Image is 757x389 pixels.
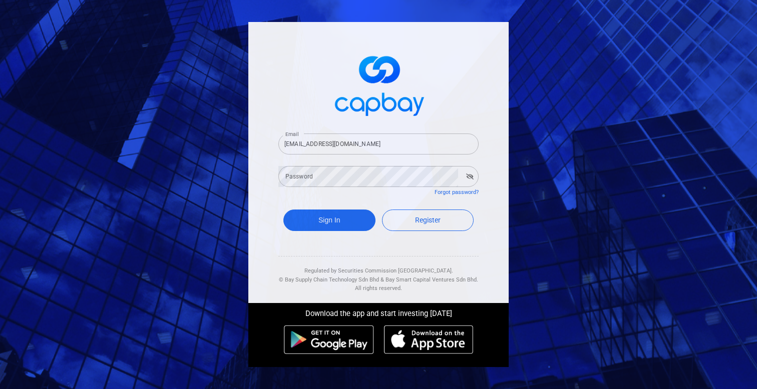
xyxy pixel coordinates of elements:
[382,209,474,231] a: Register
[241,303,516,320] div: Download the app and start investing [DATE]
[386,276,478,283] span: Bay Smart Capital Ventures Sdn Bhd.
[415,216,441,224] span: Register
[328,47,429,121] img: logo
[435,189,479,195] a: Forgot password?
[278,256,479,293] div: Regulated by Securities Commission [GEOGRAPHIC_DATA]. & All rights reserved.
[285,130,298,138] label: Email
[279,276,379,283] span: © Bay Supply Chain Technology Sdn Bhd
[283,209,375,231] button: Sign In
[384,325,473,354] img: ios
[284,325,374,354] img: android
